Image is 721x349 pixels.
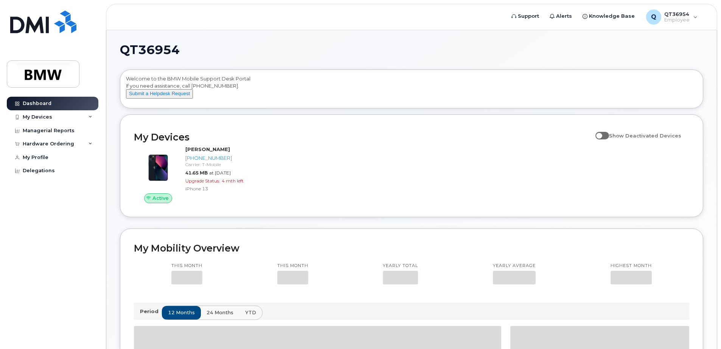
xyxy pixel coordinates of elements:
a: Active[PERSON_NAME][PHONE_NUMBER]Carrier: T-Mobile41.65 MBat [DATE]Upgrade Status:4 mth leftiPhon... [134,146,266,203]
input: Show Deactivated Devices [595,128,601,134]
p: This month [277,263,308,269]
div: Carrier: T-Mobile [185,161,263,168]
span: QT36954 [120,44,180,56]
button: Submit a Helpdesk Request [126,89,193,99]
div: [PHONE_NUMBER] [185,154,263,162]
p: Highest month [611,263,652,269]
span: Upgrade Status: [185,178,220,184]
span: at [DATE] [209,170,231,176]
span: 41.65 MB [185,170,208,176]
div: iPhone 13 [185,185,263,192]
img: image20231002-3703462-1ig824h.jpeg [140,150,176,186]
h2: My Mobility Overview [134,242,689,254]
a: Submit a Helpdesk Request [126,90,193,96]
span: 4 mth left [222,178,244,184]
p: Yearly total [383,263,418,269]
strong: [PERSON_NAME] [185,146,230,152]
span: YTD [245,309,256,316]
span: Show Deactivated Devices [609,133,681,139]
p: Yearly average [493,263,536,269]
span: Active [152,195,169,202]
p: This month [171,263,202,269]
span: 24 months [207,309,233,316]
div: Welcome to the BMW Mobile Support Desk Portal If you need assistance, call [PHONE_NUMBER]. [126,75,697,105]
h2: My Devices [134,131,592,143]
p: Period [140,308,162,315]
